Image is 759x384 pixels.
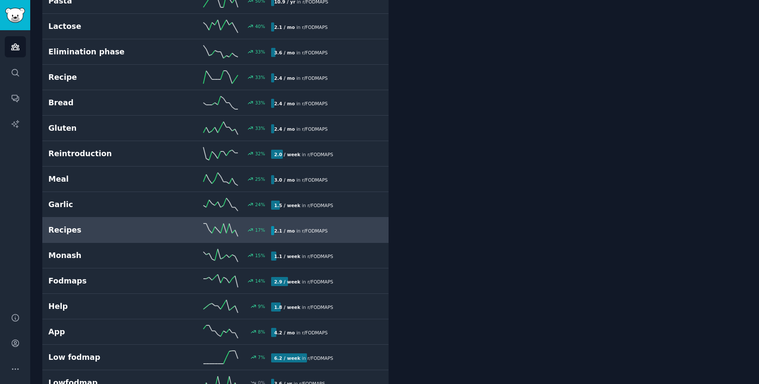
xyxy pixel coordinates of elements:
[274,254,300,259] b: 1.1 / week
[274,101,295,106] b: 2.4 / mo
[48,98,160,108] h2: Bread
[255,176,265,182] div: 25 %
[271,175,331,184] div: in
[271,353,336,362] div: in
[274,356,300,361] b: 6.2 / week
[255,100,265,106] div: 33 %
[274,228,295,233] b: 2.1 / mo
[274,50,295,55] b: 3.6 / mo
[302,25,328,30] span: r/ FODMAPS
[42,243,389,268] a: Monash15%1.1 / weekin r/FODMAPS
[255,49,265,55] div: 33 %
[271,201,336,210] div: in
[274,330,295,335] b: 4.2 / mo
[258,329,265,335] div: 8 %
[42,90,389,116] a: Bread33%2.4 / moin r/FODMAPS
[274,126,295,132] b: 2.4 / mo
[302,228,328,233] span: r/ FODMAPS
[307,152,333,157] span: r/ FODMAPS
[274,152,300,157] b: 2.0 / week
[271,150,336,159] div: in
[271,48,331,57] div: in
[271,252,336,261] div: in
[274,25,295,30] b: 2.1 / mo
[48,250,160,261] h2: Monash
[302,101,328,106] span: r/ FODMAPS
[42,319,389,345] a: App8%4.2 / moin r/FODMAPS
[48,301,160,312] h2: Help
[271,226,331,235] div: in
[48,21,160,32] h2: Lactose
[302,76,328,81] span: r/ FODMAPS
[42,141,389,167] a: Reintroduction32%2.0 / weekin r/FODMAPS
[48,174,160,185] h2: Meal
[255,151,265,157] div: 32 %
[5,8,25,23] img: GummySearch logo
[258,354,265,360] div: 7 %
[274,177,295,183] b: 3.0 / mo
[255,278,265,284] div: 14 %
[255,23,265,29] div: 40 %
[48,276,160,286] h2: Fodmaps
[307,203,333,208] span: r/ FODMAPS
[255,227,265,233] div: 17 %
[302,50,328,55] span: r/ FODMAPS
[48,199,160,210] h2: Garlic
[42,192,389,217] a: Garlic24%1.5 / weekin r/FODMAPS
[271,22,331,31] div: in
[48,327,160,337] h2: App
[274,76,295,81] b: 2.4 / mo
[302,126,328,132] span: r/ FODMAPS
[48,123,160,134] h2: Gluten
[302,330,328,335] span: r/ FODMAPS
[274,203,300,208] b: 1.5 / week
[42,294,389,319] a: Help9%1.8 / weekin r/FODMAPS
[48,72,160,83] h2: Recipe
[271,277,336,286] div: in
[42,39,389,65] a: Elimination phase33%3.6 / moin r/FODMAPS
[258,303,265,309] div: 9 %
[307,356,333,361] span: r/ FODMAPS
[255,252,265,258] div: 15 %
[271,99,331,108] div: in
[271,328,331,337] div: in
[42,345,389,370] a: Low fodmap7%6.2 / weekin r/FODMAPS
[48,225,160,236] h2: Recipes
[271,302,336,312] div: in
[42,65,389,90] a: Recipe33%2.4 / moin r/FODMAPS
[274,279,300,284] b: 2.9 / week
[48,352,160,363] h2: Low fodmap
[274,305,300,310] b: 1.8 / week
[271,124,331,133] div: in
[302,177,328,183] span: r/ FODMAPS
[48,47,160,57] h2: Elimination phase
[255,74,265,80] div: 33 %
[307,254,333,259] span: r/ FODMAPS
[255,201,265,208] div: 24 %
[271,73,331,82] div: in
[307,305,333,310] span: r/ FODMAPS
[42,14,389,39] a: Lactose40%2.1 / moin r/FODMAPS
[307,279,333,284] span: r/ FODMAPS
[42,217,389,243] a: Recipes17%2.1 / moin r/FODMAPS
[42,167,389,192] a: Meal25%3.0 / moin r/FODMAPS
[48,148,160,159] h2: Reintroduction
[42,116,389,141] a: Gluten33%2.4 / moin r/FODMAPS
[42,268,389,294] a: Fodmaps14%2.9 / weekin r/FODMAPS
[255,125,265,131] div: 33 %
